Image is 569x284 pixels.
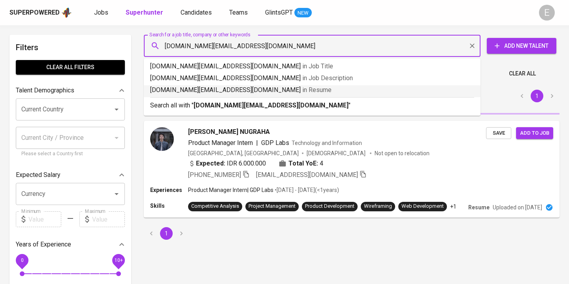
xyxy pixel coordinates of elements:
[92,211,125,227] input: Value
[196,159,225,168] b: Expected:
[188,171,241,179] span: [PHONE_NUMBER]
[188,127,270,137] span: [PERSON_NAME] NUGRAHA
[22,62,119,72] span: Clear All filters
[273,186,339,194] p: • [DATE] - [DATE] ( <1 years )
[126,8,165,18] a: Superhunter
[486,127,511,139] button: Save
[490,129,507,138] span: Save
[94,8,110,18] a: Jobs
[16,83,125,98] div: Talent Demographics
[307,149,367,157] span: [DEMOGRAPHIC_DATA]
[265,9,293,16] span: GlintsGPT
[188,186,273,194] p: Product Manager Intern | GDP Labs
[9,7,72,19] a: Superpoweredapp logo
[305,203,354,210] div: Product Development
[144,121,560,218] a: [PERSON_NAME] NUGRAHAProduct Manager Intern|GDP LabsTechnology and Information[GEOGRAPHIC_DATA], ...
[256,171,358,179] span: [EMAIL_ADDRESS][DOMAIN_NAME]
[126,9,163,16] b: Superhunter
[256,138,258,148] span: |
[150,186,188,194] p: Experiences
[364,203,392,210] div: Wireframing
[21,150,119,158] p: Please select a Country first
[150,101,474,110] p: Search all with " "
[292,140,362,146] span: Technology and Information
[514,90,560,102] nav: pagination navigation
[150,62,474,71] p: [DOMAIN_NAME][EMAIL_ADDRESS][DOMAIN_NAME]
[28,211,61,227] input: Value
[509,69,536,79] span: Clear All
[61,7,72,19] img: app logo
[320,159,323,168] span: 4
[21,258,23,263] span: 0
[229,8,249,18] a: Teams
[16,240,71,249] p: Years of Experience
[229,9,248,16] span: Teams
[302,74,353,82] span: in Job Description
[144,227,189,240] nav: pagination navigation
[114,258,122,263] span: 10+
[539,5,555,21] div: E
[16,41,125,54] h6: Filters
[9,8,60,17] div: Superpowered
[181,8,213,18] a: Candidates
[375,149,430,157] p: Not open to relocation
[181,9,212,16] span: Candidates
[302,86,332,94] span: in Resume
[194,102,349,109] b: [DOMAIN_NAME][EMAIL_ADDRESS][DOMAIN_NAME]
[294,9,312,17] span: NEW
[150,73,474,83] p: [DOMAIN_NAME][EMAIL_ADDRESS][DOMAIN_NAME]
[531,90,543,102] button: page 1
[188,149,299,157] div: [GEOGRAPHIC_DATA], [GEOGRAPHIC_DATA]
[188,139,253,147] span: Product Manager Intern
[160,227,173,240] button: page 1
[16,237,125,252] div: Years of Experience
[516,127,553,139] button: Add to job
[468,203,490,211] p: Resume
[261,139,289,147] span: GDP Labs
[288,159,318,168] b: Total YoE:
[150,85,474,95] p: [DOMAIN_NAME][EMAIL_ADDRESS][DOMAIN_NAME]
[111,188,122,199] button: Open
[16,167,125,183] div: Expected Salary
[467,40,478,51] button: Clear
[150,127,174,151] img: acf02c1c5134c841d4671dfbc856ad9e.jpg
[188,159,266,168] div: IDR 6.000.000
[450,203,456,211] p: +1
[506,66,539,81] button: Clear All
[265,8,312,18] a: GlintsGPT NEW
[302,62,333,70] span: in Job Title
[493,41,550,51] span: Add New Talent
[111,104,122,115] button: Open
[487,38,556,54] button: Add New Talent
[150,202,188,210] p: Skills
[520,129,549,138] span: Add to job
[16,170,60,180] p: Expected Salary
[249,203,296,210] div: Project Management
[16,86,74,95] p: Talent Demographics
[16,60,125,75] button: Clear All filters
[191,203,239,210] div: Competitive Analysis
[493,203,542,211] p: Uploaded on [DATE]
[401,203,444,210] div: Web Development
[94,9,108,16] span: Jobs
